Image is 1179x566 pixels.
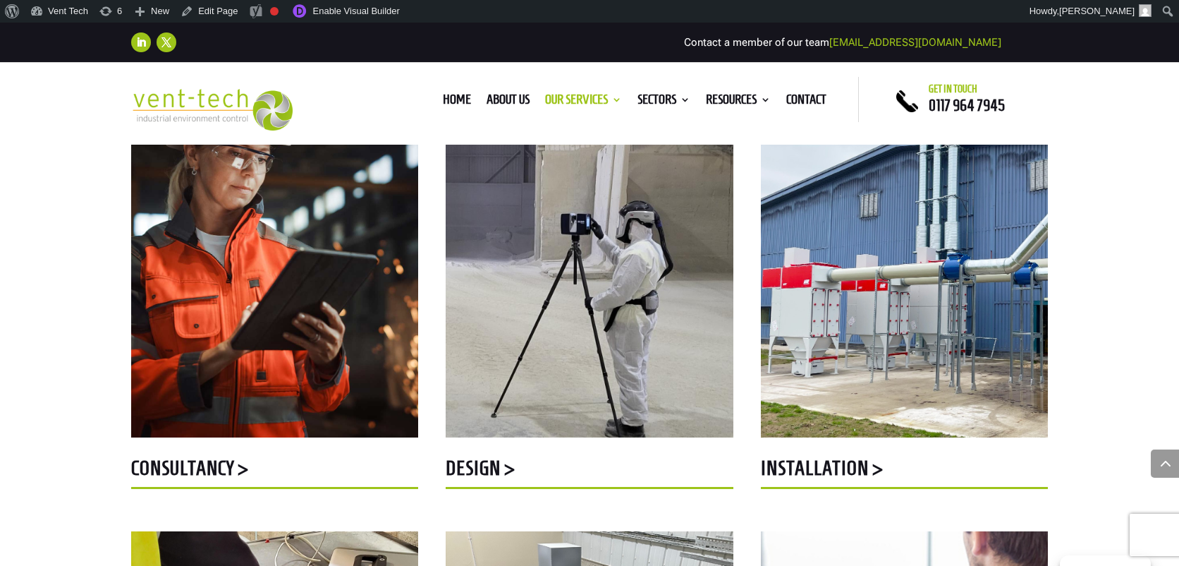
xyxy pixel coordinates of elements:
[446,66,733,438] img: Design Survey (1)
[131,89,293,131] img: 2023-09-27T08_35_16.549ZVENT-TECH---Clear-background
[929,97,1005,114] a: 0117 964 7945
[684,36,1001,49] span: Contact a member of our team
[786,95,826,110] a: Contact
[131,458,418,486] h5: Consultancy >
[761,458,1048,486] h5: Installation >
[131,66,418,438] img: industrial-16-yt-5
[545,95,622,110] a: Our Services
[131,32,151,52] a: Follow on LinkedIn
[761,66,1048,438] img: 2
[829,36,1001,49] a: [EMAIL_ADDRESS][DOMAIN_NAME]
[929,83,977,95] span: Get in touch
[637,95,690,110] a: Sectors
[446,458,733,486] h5: Design >
[706,95,771,110] a: Resources
[443,95,471,110] a: Home
[487,95,530,110] a: About us
[157,32,176,52] a: Follow on X
[270,7,279,16] div: Focus keyphrase not set
[1059,6,1135,16] span: [PERSON_NAME]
